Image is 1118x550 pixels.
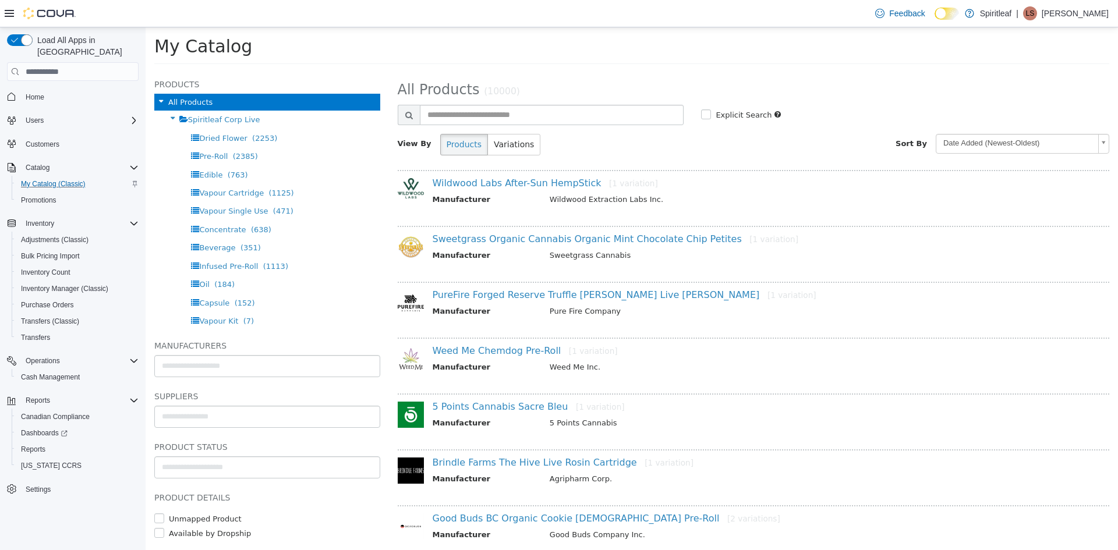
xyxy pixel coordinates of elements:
[464,151,512,161] small: [1 variation]
[16,442,50,456] a: Reports
[54,161,118,170] span: Vapour Cartridge
[582,487,635,496] small: [2 variations]
[16,426,139,440] span: Dashboards
[430,375,479,384] small: [1 variation]
[395,334,938,349] td: Weed Me Inc.
[9,463,235,477] h5: Product Details
[26,356,60,366] span: Operations
[21,217,139,230] span: Inventory
[21,445,45,454] span: Reports
[287,374,479,385] a: 5 Points Cannabis Sacre Bleu[1 variation]
[54,271,84,280] span: Capsule
[21,90,49,104] a: Home
[9,362,235,376] h5: Suppliers
[21,89,139,104] span: Home
[21,354,139,368] span: Operations
[12,329,143,346] button: Transfers
[2,215,143,232] button: Inventory
[16,233,139,247] span: Adjustments (Classic)
[499,431,548,440] small: [1 variation]
[54,125,82,133] span: Pre-Roll
[395,166,938,181] td: Wildwood Extraction Labs Inc.
[9,9,107,29] span: My Catalog
[26,93,44,102] span: Home
[1023,6,1037,20] div: Lorrie S
[21,161,54,175] button: Catalog
[16,298,139,312] span: Purchase Orders
[20,501,105,512] label: Available by Dropship
[26,140,59,149] span: Customers
[295,107,342,128] button: Products
[21,482,55,496] a: Settings
[16,459,86,473] a: [US_STATE] CCRS
[21,284,108,293] span: Inventory Manager (Classic)
[287,390,395,404] th: Manufacturer
[16,265,139,279] span: Inventory Count
[21,372,80,382] span: Cash Management
[21,393,55,407] button: Reports
[16,370,139,384] span: Cash Management
[12,232,143,248] button: Adjustments (Classic)
[16,193,139,207] span: Promotions
[338,59,374,69] small: (10000)
[12,264,143,281] button: Inventory Count
[287,166,395,181] th: Manufacturer
[12,248,143,264] button: Bulk Pricing Import
[395,278,938,293] td: Pure Fire Company
[69,253,89,261] span: (184)
[16,298,79,312] a: Purchase Orders
[54,198,100,207] span: Concentrate
[395,222,938,237] td: Sweetgrass Cannabis
[21,412,90,421] span: Canadian Compliance
[980,6,1011,20] p: Spiritleaf
[9,50,235,64] h5: Products
[567,82,626,94] label: Explicit Search
[54,253,63,261] span: Oil
[2,353,143,369] button: Operations
[252,112,286,120] span: View By
[287,318,472,329] a: Weed Me Chemdog Pre-Roll[1 variation]
[21,268,70,277] span: Inventory Count
[252,54,334,70] span: All Products
[20,486,96,498] label: Unmapped Product
[21,393,139,407] span: Reports
[2,159,143,176] button: Catalog
[21,161,139,175] span: Catalog
[790,107,964,126] a: Date Added (Newest-Oldest)
[871,2,929,25] a: Feedback
[287,206,653,217] a: Sweetgrass Organic Cannabis Organic Mint Chocolate Chip Petites[1 variation]
[107,107,132,115] span: (2253)
[287,150,512,161] a: Wildwood Labs After-Sun HempStick[1 variation]
[9,311,235,325] h5: Manufacturers
[2,136,143,152] button: Customers
[82,143,102,152] span: (763)
[252,151,278,171] img: 150
[98,289,108,298] span: (7)
[12,441,143,457] button: Reports
[54,143,77,152] span: Edible
[21,482,139,496] span: Settings
[16,331,139,345] span: Transfers
[21,235,89,244] span: Adjustments (Classic)
[16,177,139,191] span: My Catalog (Classic)
[12,369,143,385] button: Cash Management
[252,318,278,345] img: 150
[26,219,54,228] span: Inventory
[23,8,76,19] img: Cova
[21,333,50,342] span: Transfers
[252,374,278,400] img: 150
[16,426,72,440] a: Dashboards
[395,502,938,516] td: Good Buds Company Inc.
[21,461,82,470] span: [US_STATE] CCRS
[16,331,55,345] a: Transfers
[21,113,48,127] button: Users
[12,313,143,329] button: Transfers (Classic)
[12,297,143,313] button: Purchase Orders
[287,485,635,496] a: Good Buds BC Organic Cookie [DEMOGRAPHIC_DATA] Pre-Roll[2 variations]
[26,485,51,494] span: Settings
[21,251,80,261] span: Bulk Pricing Import
[105,198,126,207] span: (638)
[423,319,472,328] small: [1 variation]
[287,502,395,516] th: Manufacturer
